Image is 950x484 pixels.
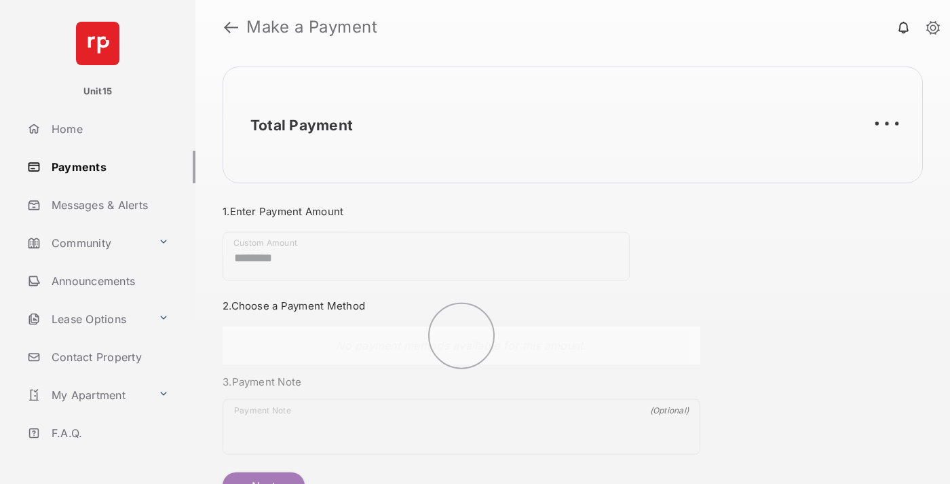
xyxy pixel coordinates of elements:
a: My Apartment [22,379,153,411]
p: Unit15 [83,85,113,98]
a: Lease Options [22,303,153,335]
h3: 3. Payment Note [223,375,700,388]
a: Messages & Alerts [22,189,195,221]
a: Home [22,113,195,145]
a: Community [22,227,153,259]
strong: Make a Payment [246,19,377,35]
a: Contact Property [22,341,195,373]
h3: 2. Choose a Payment Method [223,299,700,312]
a: F.A.Q. [22,417,195,449]
a: Payments [22,151,195,183]
a: Announcements [22,265,195,297]
h3: 1. Enter Payment Amount [223,205,700,218]
h2: Total Payment [250,117,353,134]
img: svg+xml;base64,PHN2ZyB4bWxucz0iaHR0cDovL3d3dy53My5vcmcvMjAwMC9zdmciIHdpZHRoPSI2NCIgaGVpZ2h0PSI2NC... [76,22,119,65]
